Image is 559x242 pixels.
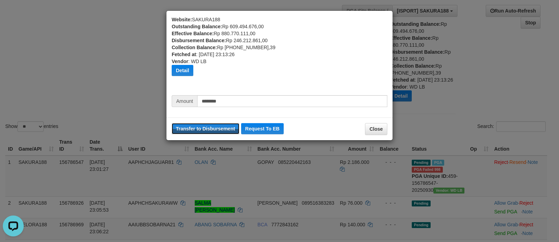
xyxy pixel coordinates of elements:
button: Transfer to Disbursement [172,123,239,134]
b: Website: [172,17,192,22]
button: Close [365,123,387,135]
b: Effective Balance: [172,31,214,36]
b: Disbursement Balance: [172,38,226,43]
b: Collection Balance: [172,45,217,50]
button: Request To EB [241,123,284,134]
b: Fetched at [172,52,196,57]
span: Amount [172,95,197,107]
button: Open LiveChat chat widget [3,3,24,24]
button: Detail [172,65,193,76]
b: Outstanding Balance: [172,24,222,29]
div: SAKURA188 Rp 609.494.676,00 Rp 880.770.111,00 Rp 246.212.861,00 Rp [PHONE_NUMBER],39 : [DATE] 23:... [172,16,387,95]
b: Vendor [172,59,188,64]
